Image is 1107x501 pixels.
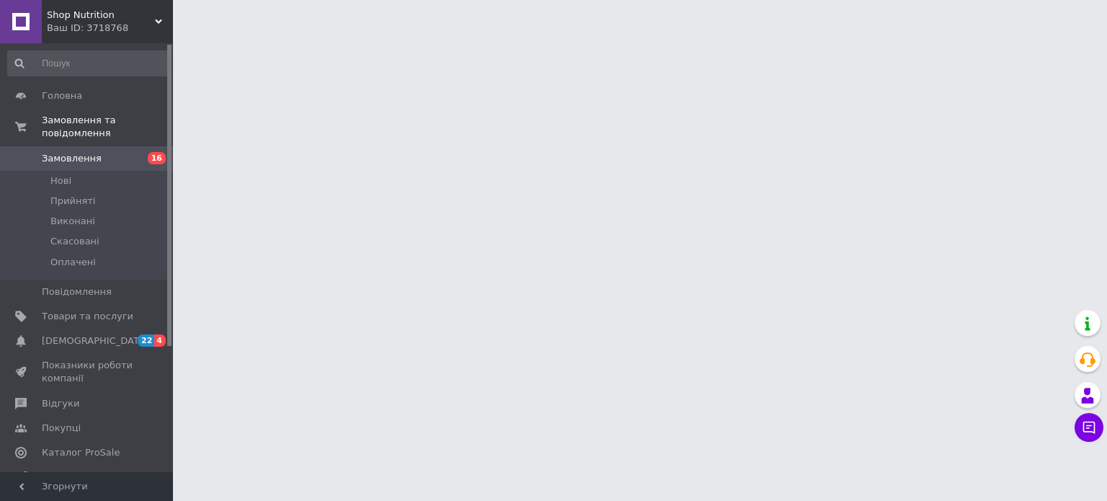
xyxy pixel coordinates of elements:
[42,397,79,410] span: Відгуки
[50,256,96,269] span: Оплачені
[42,114,173,140] span: Замовлення та повідомлення
[154,334,166,347] span: 4
[42,89,82,102] span: Головна
[42,310,133,323] span: Товари та послуги
[42,152,102,165] span: Замовлення
[50,215,95,228] span: Виконані
[1075,413,1103,442] button: Чат з покупцем
[7,50,170,76] input: Пошук
[50,235,99,248] span: Скасовані
[42,359,133,385] span: Показники роботи компанії
[42,285,112,298] span: Повідомлення
[50,195,95,208] span: Прийняті
[148,152,166,164] span: 16
[47,9,155,22] span: Shop Nutrition
[42,446,120,459] span: Каталог ProSale
[42,471,92,484] span: Аналітика
[50,174,71,187] span: Нові
[42,334,148,347] span: [DEMOGRAPHIC_DATA]
[47,22,173,35] div: Ваш ID: 3718768
[42,422,81,435] span: Покупці
[138,334,154,347] span: 22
